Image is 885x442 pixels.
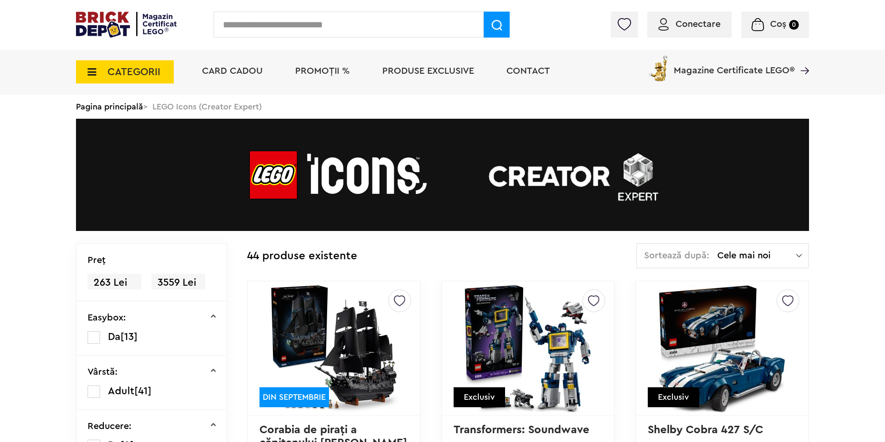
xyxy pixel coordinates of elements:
small: 0 [789,20,799,30]
img: Shelby Cobra 427 S/C [657,283,787,413]
a: PROMOȚII % [295,66,350,76]
div: Exclusiv [454,387,505,407]
p: Easybox: [88,313,126,322]
a: Produse exclusive [382,66,474,76]
span: Magazine Certificate LEGO® [674,54,795,75]
div: 44 produse existente [247,243,357,269]
a: Contact [506,66,550,76]
span: Cele mai noi [717,251,796,260]
img: Corabia de piraţi a căpitanului Jack Sparrow [269,283,399,413]
a: Conectare [658,19,721,29]
span: [13] [120,332,138,342]
span: 263 Lei [88,274,141,292]
span: [41] [134,386,152,396]
span: Conectare [676,19,721,29]
a: Pagina principală [76,102,143,111]
span: Coș [770,19,786,29]
p: Preţ [88,256,106,265]
span: Da [108,332,120,342]
div: > LEGO Icons (Creator Expert) [76,95,809,119]
span: CATEGORII [107,67,160,77]
a: Card Cadou [202,66,263,76]
span: 3559 Lei [152,274,205,292]
div: DIN SEPTEMBRIE [259,387,329,407]
p: Reducere: [88,422,132,431]
p: Vârstă: [88,367,118,377]
img: Transformers: Soundwave [463,283,593,413]
a: Transformers: Soundwave [454,424,589,436]
span: Sortează după: [644,251,709,260]
a: Magazine Certificate LEGO® [795,54,809,63]
img: LEGO Icons (Creator Expert) [76,119,809,231]
a: Shelby Cobra 427 S/C [648,424,763,436]
span: Adult [108,386,134,396]
div: Exclusiv [648,387,699,407]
